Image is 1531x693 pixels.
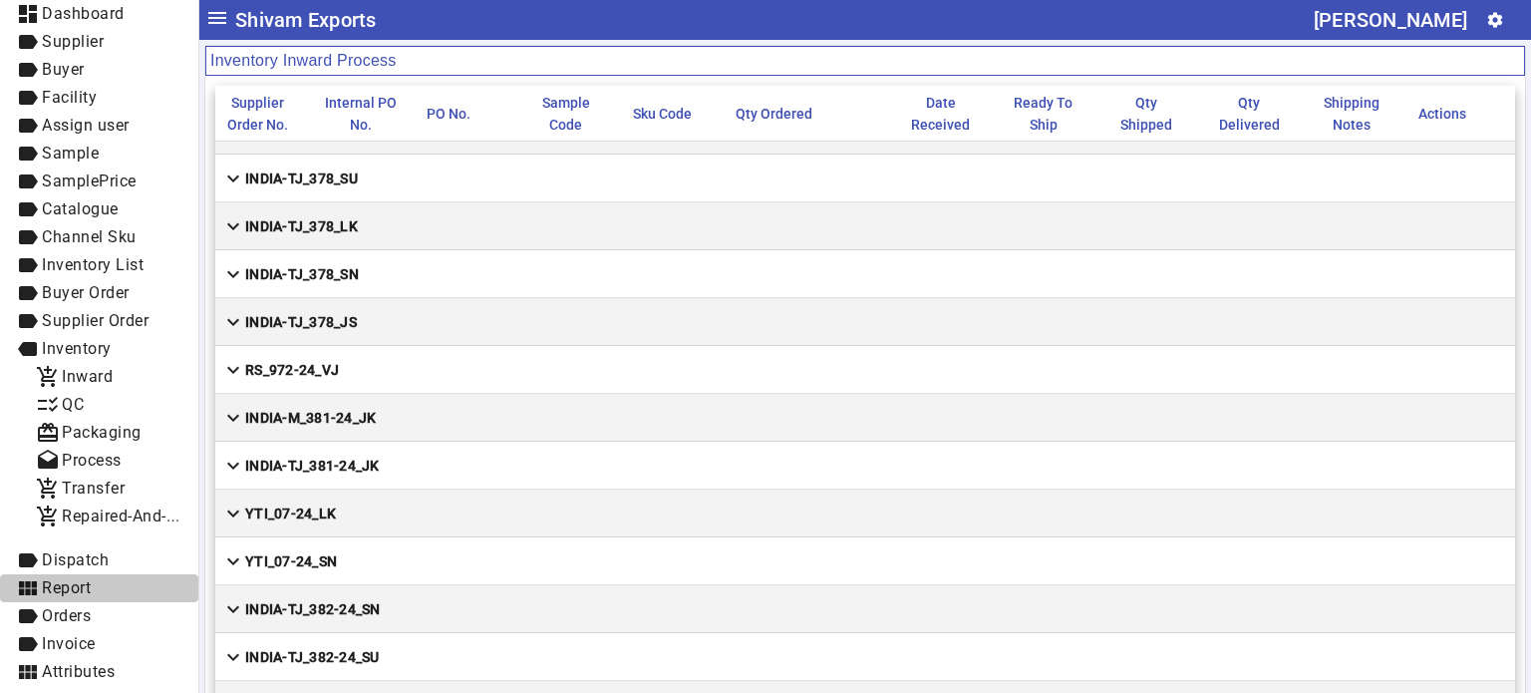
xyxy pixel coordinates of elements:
[1007,92,1079,136] div: Ready To Ship
[16,86,40,110] mat-icon: label
[245,169,358,188] strong: INDIA-TJ_378_SU
[62,451,122,470] span: Process
[427,103,470,125] div: PO No.
[221,214,245,238] mat-icon: expand_more
[16,604,40,628] mat-icon: label
[42,578,91,597] span: Report
[1007,92,1097,136] div: Ready To Ship
[529,92,620,136] div: Sample Code
[1486,11,1504,29] mat-icon: settings
[42,227,137,246] span: Channel Sku
[42,144,99,163] span: Sample
[221,310,245,334] mat-icon: expand_more
[16,142,40,166] mat-icon: label
[221,549,245,573] mat-icon: expand_more
[1110,92,1201,136] div: Qty Shipped
[16,2,40,26] mat-icon: dashboard
[42,116,130,135] span: Assign user
[16,309,40,333] mat-icon: label
[324,92,415,136] div: Internal PO No.
[16,337,40,361] mat-icon: label
[1316,92,1388,136] div: Shipping Notes
[736,103,830,125] div: Qty Ordered
[221,502,245,525] mat-icon: expand_more
[245,408,376,428] strong: INDIA-M_381-24_JK
[736,103,812,125] div: Qty Ordered
[42,255,144,274] span: Inventory List
[20,503,198,530] a: Repaired-And-Rejected
[36,449,60,473] mat-icon: drafts
[1213,92,1286,136] div: Qty Delivered
[20,419,198,447] a: Packaging
[42,88,97,107] span: Facility
[245,264,359,284] strong: INDIA-TJ_378_SN
[16,197,40,221] mat-icon: label
[42,634,96,653] span: Invoice
[633,103,710,125] div: Sku Code
[20,475,198,503] a: Transfer
[42,172,137,190] span: SamplePrice
[1418,103,1466,125] div: Actions
[245,312,357,332] strong: INDIA-TJ_378_JS
[42,606,91,625] span: Orders
[221,406,245,430] mat-icon: expand_more
[16,114,40,138] mat-icon: label
[1314,4,1467,36] div: [PERSON_NAME]
[904,92,977,136] div: Date Received
[16,58,40,82] mat-icon: label
[221,262,245,286] mat-icon: expand_more
[1418,103,1484,125] div: Actions
[42,662,115,681] span: Attributes
[36,421,60,445] mat-icon: card_giftcard
[221,597,245,621] mat-icon: expand_more
[245,456,380,476] strong: INDIA-TJ_381-24_JK
[16,632,40,656] mat-icon: label
[221,92,294,136] div: Supplier Order No.
[205,6,229,30] mat-icon: menu
[16,660,40,684] mat-icon: view_module
[245,504,336,523] strong: YTI_07-24_LK
[16,576,40,600] mat-icon: view_module
[36,365,60,389] mat-icon: add_shopping_cart
[1316,92,1406,136] div: Shipping Notes
[904,92,995,136] div: Date Received
[42,199,119,218] span: Catalogue
[324,92,397,136] div: Internal PO No.
[42,32,104,51] span: Supplier
[1110,92,1183,136] div: Qty Shipped
[427,103,488,125] div: PO No.
[221,92,312,136] div: Supplier Order No.
[633,103,692,125] div: Sku Code
[245,216,358,236] strong: INDIA-TJ_378_LK
[42,283,130,302] span: Buyer Order
[221,167,245,190] mat-icon: expand_more
[245,360,339,380] strong: RS_972-24_VJ
[16,253,40,277] mat-icon: label
[36,505,60,528] mat-icon: add_shopping_cart
[62,395,84,414] span: QC
[221,645,245,669] mat-icon: expand_more
[36,393,60,417] mat-icon: checklist_rtl
[42,339,112,358] span: Inventory
[20,363,198,391] a: Inward
[42,60,85,79] span: Buyer
[62,507,230,525] span: Repaired-And-Rejected
[16,281,40,305] mat-icon: label
[16,225,40,249] mat-icon: label
[36,477,60,501] mat-icon: add_shopping_cart
[529,92,602,136] div: Sample Code
[16,170,40,193] mat-icon: label
[205,46,1525,76] mat-card-header: Inventory Inward Process
[42,550,109,569] span: Dispatch
[245,551,337,571] strong: YTI_07-24_SN
[42,4,125,23] span: Dashboard
[42,311,149,330] span: Supplier Order
[62,423,142,442] span: Packaging
[245,647,380,667] strong: INDIA-TJ_382-24_SU
[62,479,125,498] span: Transfer
[20,447,198,475] a: Process
[235,4,377,36] span: Shivam Exports
[221,454,245,478] mat-icon: expand_more
[1213,92,1304,136] div: Qty Delivered
[245,599,381,619] strong: INDIA-TJ_382-24_SN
